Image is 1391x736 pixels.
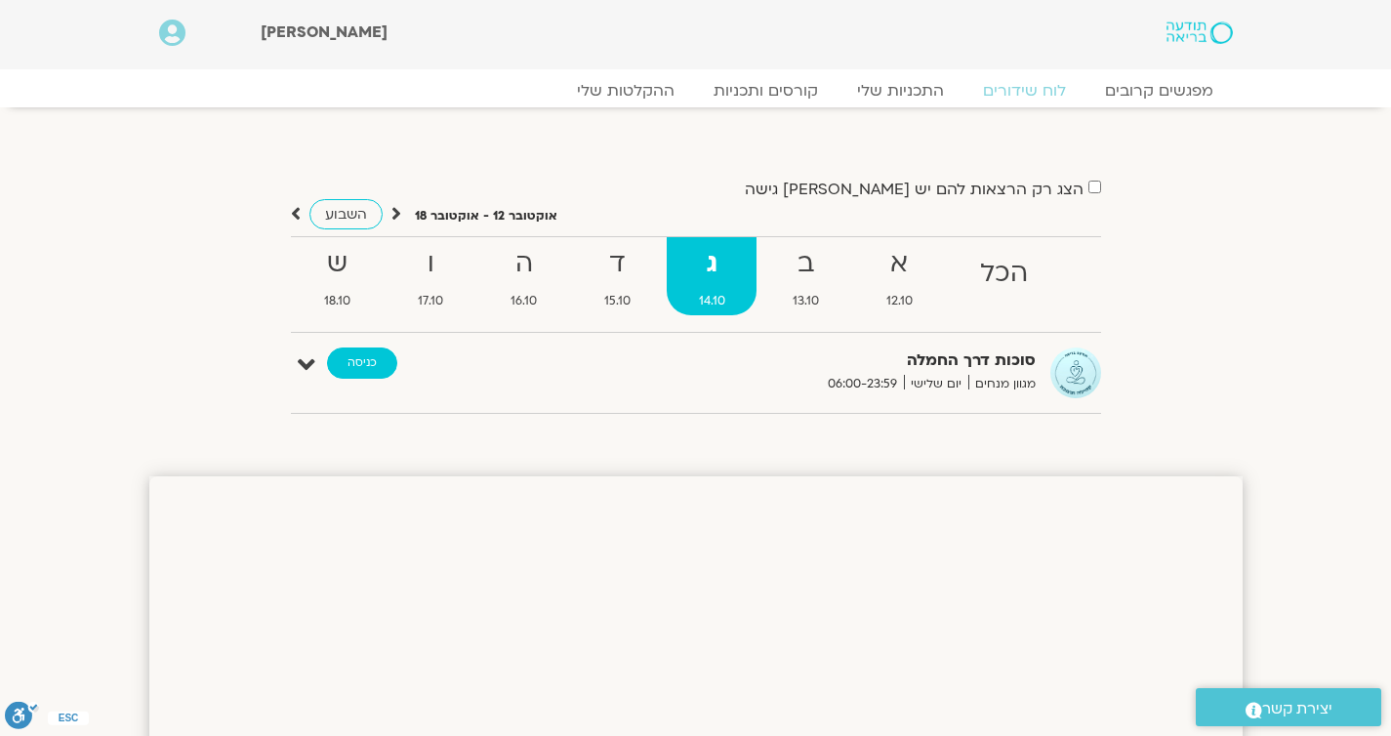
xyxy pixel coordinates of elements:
[479,242,569,286] strong: ה
[387,237,475,315] a: ו17.10
[1262,696,1332,722] span: יצירת קשר
[838,81,963,101] a: התכניות שלי
[309,199,383,229] a: השבוע
[573,291,663,311] span: 15.10
[1196,688,1381,726] a: יצירת קשר
[557,348,1036,374] strong: סוכות דרך החמלה
[293,291,383,311] span: 18.10
[327,348,397,379] a: כניסה
[745,181,1084,198] label: הצג רק הרצאות להם יש [PERSON_NAME] גישה
[1085,81,1233,101] a: מפגשים קרובים
[325,205,367,224] span: השבוע
[760,291,850,311] span: 13.10
[573,242,663,286] strong: ד
[387,242,475,286] strong: ו
[854,291,944,311] span: 12.10
[573,237,663,315] a: ד15.10
[694,81,838,101] a: קורסים ותכניות
[854,237,944,315] a: א12.10
[479,237,569,315] a: ה16.10
[557,81,694,101] a: ההקלטות שלי
[293,242,383,286] strong: ש
[963,81,1085,101] a: לוח שידורים
[948,252,1059,296] strong: הכל
[948,237,1059,315] a: הכל
[261,21,388,43] span: [PERSON_NAME]
[293,237,383,315] a: ש18.10
[667,242,757,286] strong: ג
[760,237,850,315] a: ב13.10
[667,237,757,315] a: ג14.10
[667,291,757,311] span: 14.10
[854,242,944,286] strong: א
[479,291,569,311] span: 16.10
[159,81,1233,101] nav: Menu
[415,206,557,226] p: אוקטובר 12 - אוקטובר 18
[821,374,904,394] span: 06:00-23:59
[904,374,968,394] span: יום שלישי
[387,291,475,311] span: 17.10
[968,374,1036,394] span: מגוון מנחים
[760,242,850,286] strong: ב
